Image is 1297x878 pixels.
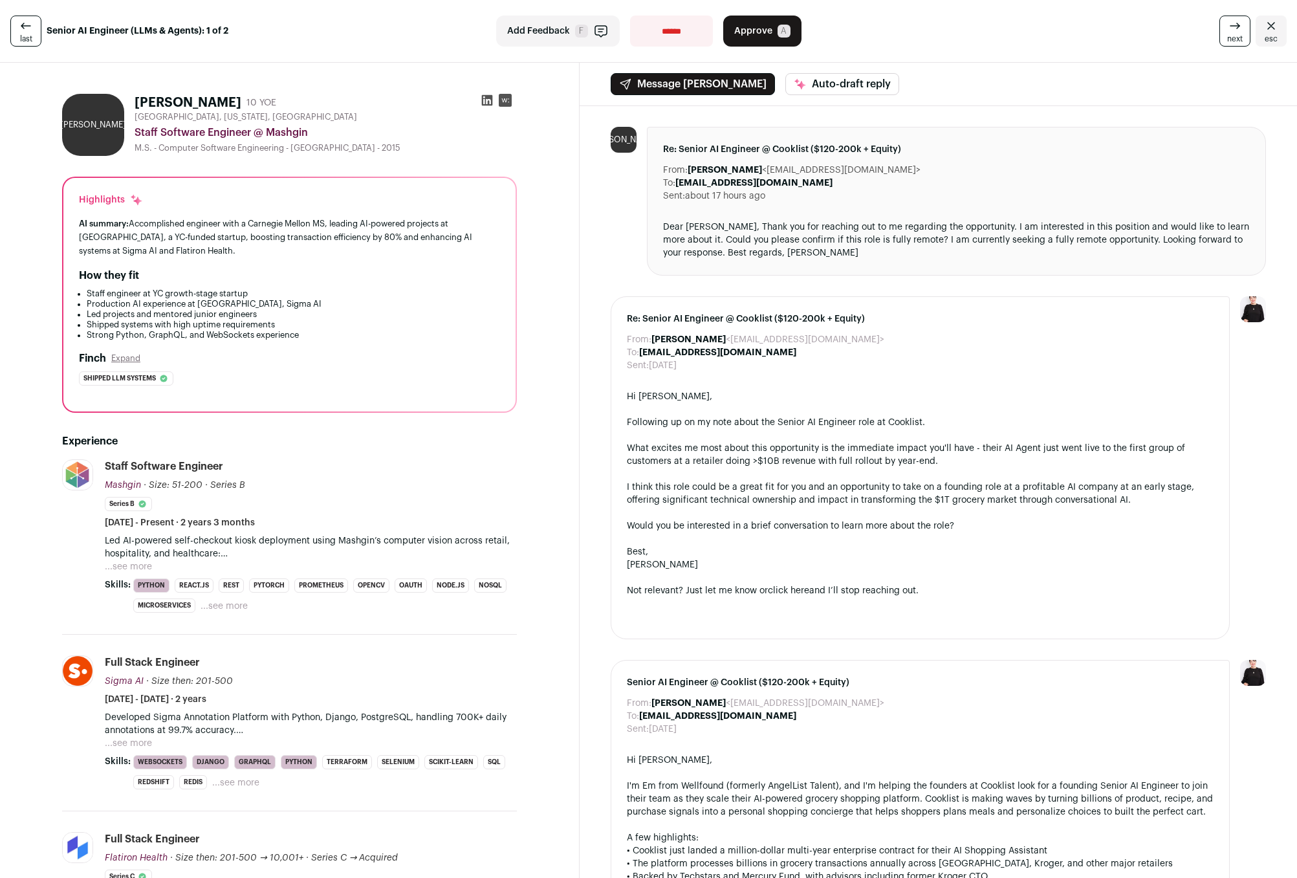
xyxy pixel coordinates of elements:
[651,333,884,346] dd: <[EMAIL_ADDRESS][DOMAIN_NAME]>
[20,34,32,44] span: last
[688,166,762,175] b: [PERSON_NAME]
[179,775,207,789] li: Redis
[63,833,93,862] img: f4f28c0383798502058d102d7bb4abcd367cfcc4ff24ceb5646e4d32cfe0d838.jpg
[175,578,213,593] li: React.js
[627,545,1214,558] div: Best,
[649,723,677,736] dd: [DATE]
[87,289,500,299] li: Staff engineer at YC growth-stage startup
[353,578,389,593] li: OpenCV
[133,598,195,613] li: Microservices
[105,853,168,862] span: Flatiron Health
[663,164,688,177] dt: From:
[675,179,833,188] b: [EMAIL_ADDRESS][DOMAIN_NAME]
[768,586,809,595] a: click here
[105,737,152,750] button: ...see more
[627,390,1214,403] div: Hi [PERSON_NAME],
[723,16,801,47] button: Approve A
[649,359,677,372] dd: [DATE]
[105,677,144,686] span: Sigma AI
[294,578,348,593] li: Prometheus
[246,96,276,109] div: 10 YOE
[79,351,106,366] h2: Finch
[87,309,500,320] li: Led projects and mentored junior engineers
[105,497,152,511] li: Series B
[105,655,200,670] div: Full Stack Engineer
[219,578,244,593] li: REST
[135,112,357,122] span: [GEOGRAPHIC_DATA], [US_STATE], [GEOGRAPHIC_DATA]
[627,710,639,723] dt: To:
[63,461,93,490] img: d8c4ce961729efc2ba3e30b57fa0acbf476f25187e11718e92994b8019e848ee.jpg
[144,481,202,490] span: · Size: 51-200
[79,268,139,283] h2: How they fit
[201,600,248,613] button: ...see more
[105,481,141,490] span: Mashgin
[1240,296,1266,322] img: 9240684-medium_jpg
[79,219,129,228] span: AI summary:
[663,143,1250,156] span: Re: Senior AI Engineer @ Cooklist ($120-200k + Equity)
[105,755,131,768] span: Skills:
[627,442,1214,468] div: What excites me most about this opportunity is the immediate impact you'll have - their AI Agent ...
[651,699,726,708] b: [PERSON_NAME]
[133,755,187,769] li: WebSockets
[483,755,505,769] li: SQL
[663,221,1250,259] div: Dear [PERSON_NAME], Thank you for reaching out to me regarding the opportunity. I am interested i...
[79,217,500,258] div: Accomplished engineer with a Carnegie Mellon MS, leading AI-powered projects at [GEOGRAPHIC_DATA]...
[105,578,131,591] span: Skills:
[62,434,517,449] h2: Experience
[432,578,469,593] li: Node.js
[627,844,1214,857] div: • Cooklist just landed a million-dollar multi-year enterprise contract for their AI Shopping Assi...
[234,755,276,769] li: GraphQL
[1240,660,1266,686] img: 9240684-medium_jpg
[639,712,796,721] b: [EMAIL_ADDRESS][DOMAIN_NAME]
[627,333,651,346] dt: From:
[105,693,206,706] span: [DATE] - [DATE] · 2 years
[627,313,1214,325] span: Re: Senior AI Engineer @ Cooklist ($120-200k + Equity)
[627,780,1214,818] div: I'm Em from Wellfound (formerly AngelList Talent), and I'm helping the founders at Cooklist look ...
[47,25,228,38] strong: Senior AI Engineer (LLMs & Agents): 1 of 2
[663,177,675,190] dt: To:
[507,25,570,38] span: Add Feedback
[133,775,174,789] li: Redshift
[83,372,156,385] span: Shipped llm systems
[87,330,500,340] li: Strong Python, GraphQL, and WebSockets experience
[575,25,588,38] span: F
[135,125,517,140] div: Staff Software Engineer @ Mashgin
[205,479,208,492] span: ·
[62,94,124,156] div: [PERSON_NAME]
[627,481,1214,507] div: I think this role could be a great fit for you and an opportunity to take on a founding role at a...
[212,776,259,789] button: ...see more
[135,94,241,112] h1: [PERSON_NAME]
[105,832,200,846] div: Full Stack Engineer
[424,755,478,769] li: Scikit-Learn
[611,127,637,153] div: [PERSON_NAME]
[306,851,309,864] span: ·
[210,481,245,490] span: Series B
[395,578,427,593] li: OAuth
[249,578,289,593] li: PyTorch
[627,697,651,710] dt: From:
[1256,16,1287,47] a: Close
[105,711,517,737] p: Developed Sigma Annotation Platform with Python, Django, PostgreSQL, handling 700K+ daily annotat...
[627,857,1214,870] div: • The platform processes billions in grocery transactions annually across [GEOGRAPHIC_DATA], Krog...
[10,16,41,47] a: last
[146,677,233,686] span: · Size then: 201-500
[170,853,303,862] span: · Size then: 201-500 → 10,001+
[627,831,1214,844] div: A few highlights:
[105,560,152,573] button: ...see more
[105,516,255,529] span: [DATE] - Present · 2 years 3 months
[627,359,649,372] dt: Sent:
[1219,16,1250,47] a: next
[105,459,223,474] div: Staff Software Engineer
[87,320,500,330] li: Shipped systems with high uptime requirements
[133,578,169,593] li: Python
[377,755,419,769] li: Selenium
[627,558,1214,571] div: [PERSON_NAME]
[651,335,726,344] b: [PERSON_NAME]
[496,16,620,47] button: Add Feedback F
[627,723,649,736] dt: Sent:
[778,25,790,38] span: A
[87,299,500,309] li: Production AI experience at [GEOGRAPHIC_DATA], Sigma AI
[639,348,796,357] b: [EMAIL_ADDRESS][DOMAIN_NAME]
[111,353,140,364] button: Expand
[105,534,517,560] p: Led AI-powered self-checkout kiosk deployment using Mashgin’s computer vision across retail, hosp...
